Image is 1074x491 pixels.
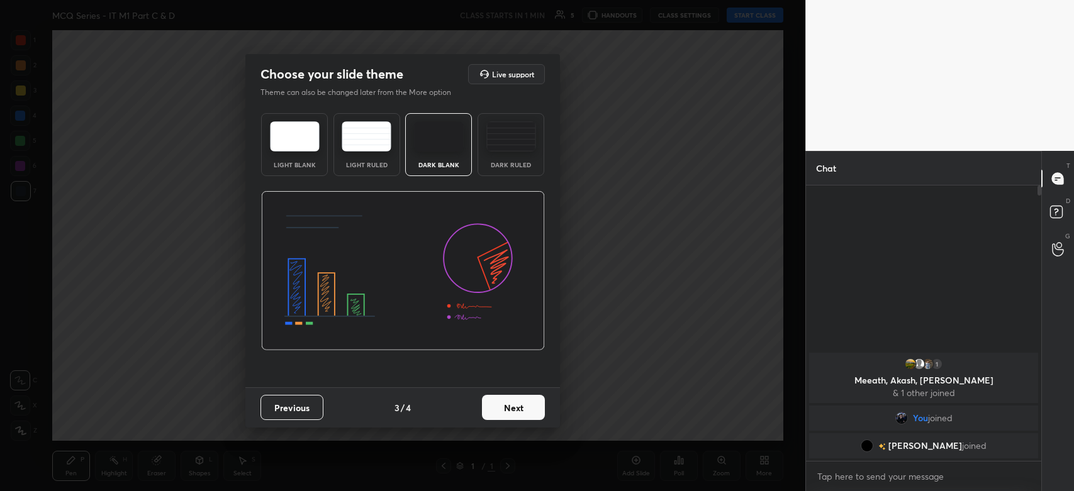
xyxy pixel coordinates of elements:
[806,350,1041,461] div: grid
[861,439,873,452] img: 62926b773acf452eba01c796c3415993.jpg
[413,162,464,168] div: Dark Blank
[260,87,464,98] p: Theme can also be changed later from the More option
[1066,161,1070,170] p: T
[895,412,908,424] img: 3ecc4a16164f415e9c6631d6952294ad.jpg
[1066,196,1070,206] p: D
[817,375,1031,385] p: Meeath, Akash, [PERSON_NAME]
[904,358,917,370] img: b537c7b5524d4107a53ab31f909b35fa.jpg
[414,121,464,152] img: darkTheme.f0cc69e5.svg
[482,395,545,420] button: Next
[342,162,392,168] div: Light Ruled
[928,413,953,423] span: joined
[342,121,391,152] img: lightRuledTheme.5fabf969.svg
[401,401,405,414] h4: /
[913,358,926,370] img: default.png
[492,70,534,78] h5: Live support
[486,121,536,152] img: darkRuledTheme.de295e13.svg
[270,121,320,152] img: lightTheme.e5ed3b09.svg
[394,401,400,414] h4: 3
[260,395,323,420] button: Previous
[260,66,403,82] h2: Choose your slide theme
[962,441,987,451] span: joined
[1065,231,1070,241] p: G
[486,162,536,168] div: Dark Ruled
[406,401,411,414] h4: 4
[806,152,846,185] p: Chat
[817,388,1031,398] p: & 1 other joined
[931,358,943,370] div: 1
[888,441,962,451] span: [PERSON_NAME]
[878,443,886,450] img: no-rating-badge.077c3623.svg
[269,162,320,168] div: Light Blank
[913,413,928,423] span: You
[261,191,545,351] img: darkThemeBanner.d06ce4a2.svg
[922,358,934,370] img: fb0284f353b6470fba481f642408ba31.jpg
